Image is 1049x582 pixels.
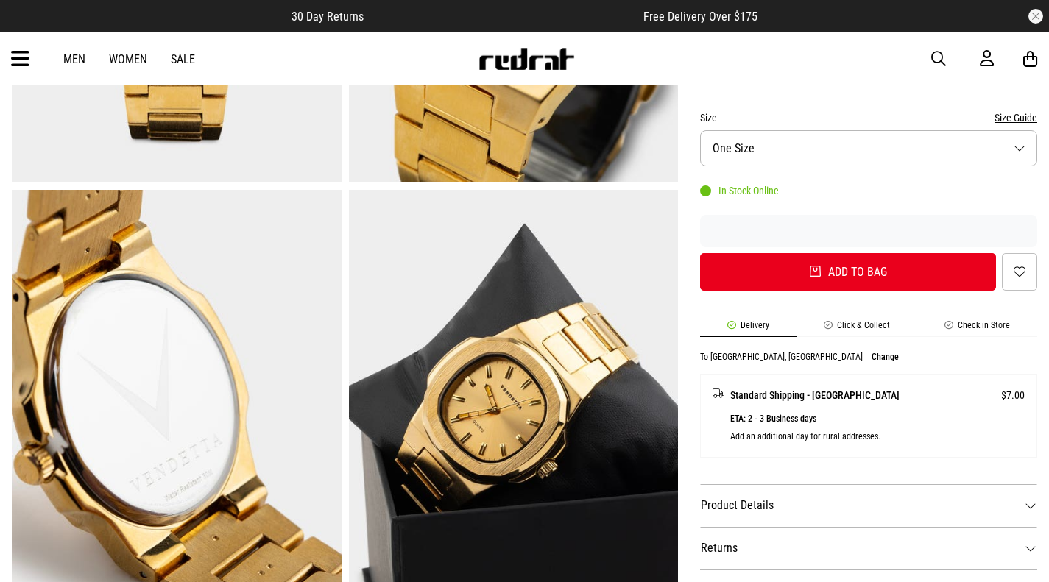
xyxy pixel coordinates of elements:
[700,320,797,337] li: Delivery
[171,52,195,66] a: Sale
[292,10,364,24] span: 30 Day Returns
[995,109,1037,127] button: Size Guide
[700,130,1037,166] button: One Size
[700,352,863,362] p: To [GEOGRAPHIC_DATA], [GEOGRAPHIC_DATA]
[478,48,575,70] img: Redrat logo
[730,386,900,404] span: Standard Shipping - [GEOGRAPHIC_DATA]
[713,141,755,155] span: One Size
[109,52,147,66] a: Women
[730,410,1025,445] p: ETA: 2 - 3 Business days Add an additional day for rural addresses.
[872,352,899,362] button: Change
[700,185,779,196] div: In Stock Online
[917,320,1037,337] li: Check in Store
[700,527,1037,569] dt: Returns
[700,109,1037,127] div: Size
[700,253,996,291] button: Add to bag
[12,6,56,50] button: Open LiveChat chat widget
[393,9,614,24] iframe: Customer reviews powered by Trustpilot
[63,52,85,66] a: Men
[700,484,1037,527] dt: Product Details
[700,224,1037,238] iframe: Customer reviews powered by Trustpilot
[643,10,757,24] span: Free Delivery Over $175
[797,320,917,337] li: Click & Collect
[1001,386,1025,404] span: $7.00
